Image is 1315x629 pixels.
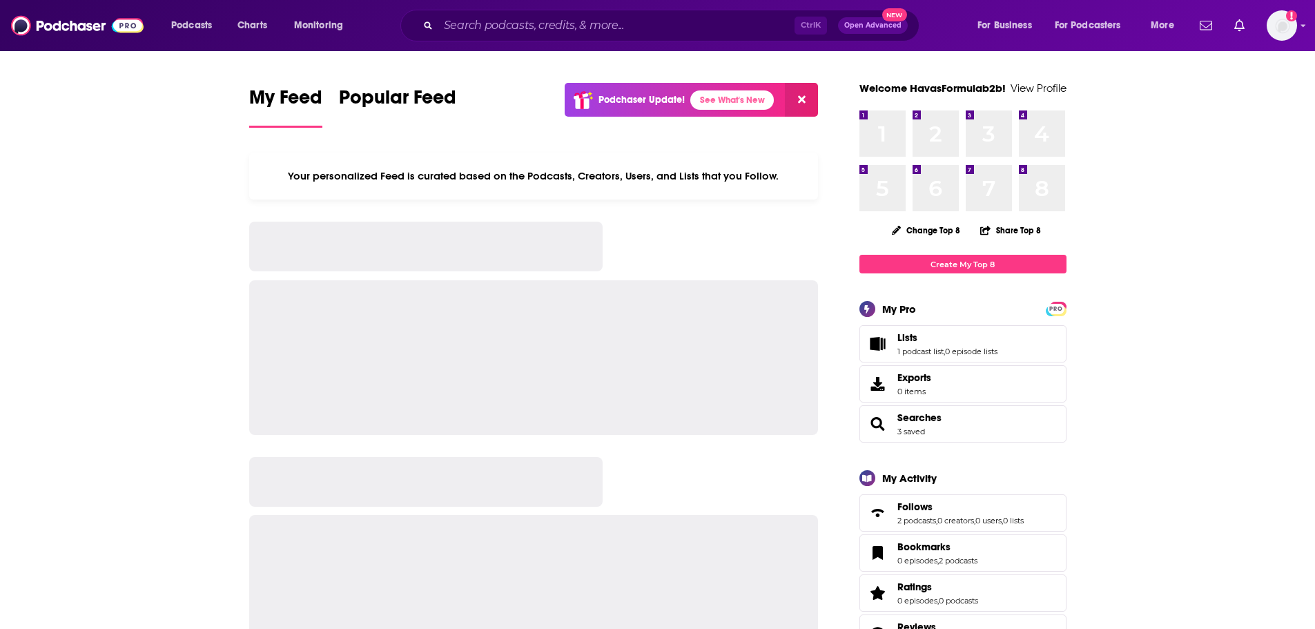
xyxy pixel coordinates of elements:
span: 0 items [897,387,931,396]
a: 0 users [975,516,1002,525]
a: PRO [1048,303,1064,313]
span: Podcasts [171,16,212,35]
button: Share Top 8 [980,217,1042,244]
img: Podchaser - Follow, Share and Rate Podcasts [11,12,144,39]
button: Open AdvancedNew [838,17,908,34]
span: Monitoring [294,16,343,35]
a: Follows [864,503,892,523]
span: , [937,596,939,606]
span: For Podcasters [1055,16,1121,35]
a: 0 creators [937,516,974,525]
input: Search podcasts, credits, & more... [438,14,795,37]
img: User Profile [1267,10,1297,41]
span: , [1002,516,1003,525]
div: Search podcasts, credits, & more... [413,10,933,41]
a: Welcome HavasFormulab2b! [859,81,1006,95]
button: Change Top 8 [884,222,969,239]
span: Lists [897,331,917,344]
a: Show notifications dropdown [1194,14,1218,37]
span: Exports [864,374,892,394]
span: Ratings [897,581,932,593]
span: For Business [977,16,1032,35]
a: 3 saved [897,427,925,436]
a: Ratings [864,583,892,603]
span: Charts [237,16,267,35]
div: My Pro [882,302,916,316]
span: Bookmarks [859,534,1066,572]
a: Lists [897,331,997,344]
a: 0 episodes [897,556,937,565]
button: Show profile menu [1267,10,1297,41]
span: Searches [859,405,1066,443]
a: 2 podcasts [897,516,936,525]
span: Follows [859,494,1066,532]
span: Exports [897,371,931,384]
button: open menu [968,14,1049,37]
a: See What's New [690,90,774,110]
a: 0 episodes [897,596,937,606]
a: 2 podcasts [939,556,977,565]
svg: Add a profile image [1286,10,1297,21]
a: Searches [864,414,892,434]
span: Popular Feed [339,86,456,117]
span: More [1151,16,1174,35]
div: My Activity [882,472,937,485]
span: PRO [1048,304,1064,314]
a: Bookmarks [864,543,892,563]
div: Your personalized Feed is curated based on the Podcasts, Creators, Users, and Lists that you Follow. [249,153,819,200]
button: open menu [1141,14,1191,37]
button: open menu [1046,14,1141,37]
a: Show notifications dropdown [1229,14,1250,37]
span: Open Advanced [844,22,902,29]
a: Ratings [897,581,978,593]
p: Podchaser Update! [598,94,685,106]
a: My Feed [249,86,322,128]
span: Logged in as HavasFormulab2b [1267,10,1297,41]
span: Ratings [859,574,1066,612]
a: 0 podcasts [939,596,978,606]
button: open menu [162,14,230,37]
a: 0 lists [1003,516,1024,525]
a: 0 episode lists [945,347,997,356]
span: Lists [859,325,1066,362]
span: Follows [897,501,933,513]
a: Popular Feed [339,86,456,128]
span: New [882,8,907,21]
span: , [944,347,945,356]
a: Charts [228,14,275,37]
span: My Feed [249,86,322,117]
a: Searches [897,412,942,424]
a: Exports [859,365,1066,403]
a: Create My Top 8 [859,255,1066,273]
span: , [937,556,939,565]
a: Bookmarks [897,541,977,553]
span: , [974,516,975,525]
a: View Profile [1011,81,1066,95]
a: Follows [897,501,1024,513]
a: Lists [864,334,892,354]
span: Ctrl K [795,17,827,35]
span: , [936,516,937,525]
button: open menu [284,14,361,37]
span: Bookmarks [897,541,951,553]
a: 1 podcast list [897,347,944,356]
